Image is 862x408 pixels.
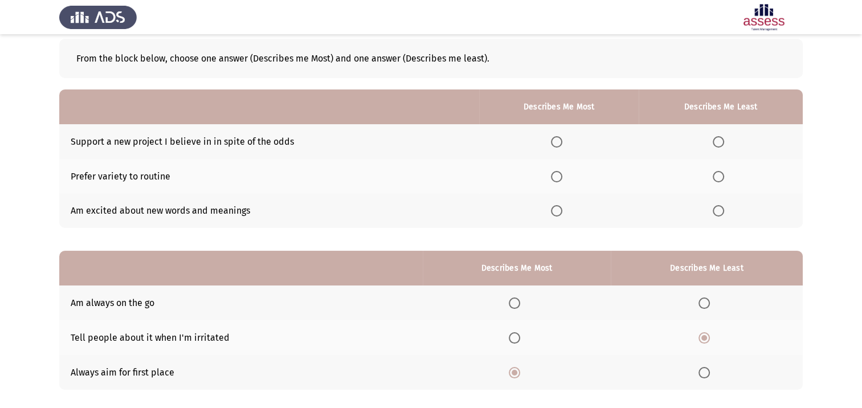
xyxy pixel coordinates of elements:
td: Am always on the go [59,285,423,320]
mat-radio-group: Select an option [509,332,525,342]
mat-radio-group: Select an option [551,205,567,216]
td: Support a new project I believe in in spite of the odds [59,124,479,159]
th: Describes Me Least [611,251,803,285]
th: Describes Me Most [423,251,610,285]
img: Assessment logo of Development Assessment R1 (EN/AR) [725,1,803,33]
td: Prefer variety to routine [59,159,479,194]
mat-radio-group: Select an option [509,297,525,308]
mat-radio-group: Select an option [713,170,729,181]
img: Assess Talent Management logo [59,1,137,33]
mat-radio-group: Select an option [713,205,729,216]
mat-radio-group: Select an option [509,366,525,377]
mat-radio-group: Select an option [551,170,567,181]
td: Am excited about new words and meanings [59,194,479,229]
mat-radio-group: Select an option [698,297,714,308]
td: Always aim for first place [59,355,423,390]
td: Tell people about it when I'm irritated [59,320,423,355]
mat-radio-group: Select an option [551,136,567,146]
th: Describes Me Least [639,89,803,124]
span: From the block below, choose one answer (Describes me Most) and one answer (Describes me least). [76,53,489,64]
mat-radio-group: Select an option [698,366,714,377]
th: Describes Me Most [479,89,639,124]
mat-radio-group: Select an option [713,136,729,146]
mat-radio-group: Select an option [698,332,714,342]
